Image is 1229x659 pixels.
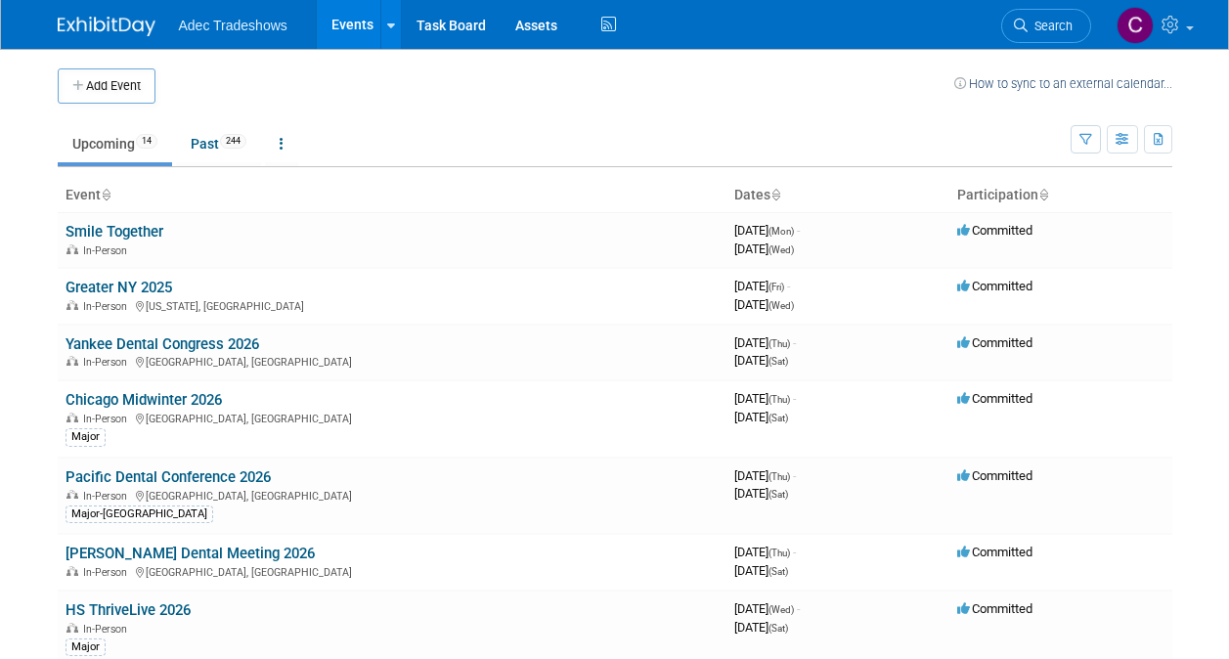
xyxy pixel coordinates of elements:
span: [DATE] [734,468,796,483]
span: [DATE] [734,335,796,350]
span: [DATE] [734,601,800,616]
img: ExhibitDay [58,17,155,36]
a: Yankee Dental Congress 2026 [66,335,259,353]
a: Sort by Start Date [770,187,780,202]
span: [DATE] [734,620,788,635]
span: In-Person [83,300,133,313]
span: Committed [957,391,1032,406]
img: In-Person Event [66,490,78,500]
span: [DATE] [734,279,790,293]
span: [DATE] [734,545,796,559]
div: Major [66,428,106,446]
a: How to sync to an external calendar... [954,76,1172,91]
img: In-Person Event [66,244,78,254]
a: Search [1001,9,1091,43]
div: [GEOGRAPHIC_DATA], [GEOGRAPHIC_DATA] [66,410,719,425]
span: (Sat) [768,489,788,500]
span: [DATE] [734,223,800,238]
a: Smile Together [66,223,163,241]
span: (Wed) [768,244,794,255]
span: (Mon) [768,226,794,237]
img: In-Person Event [66,566,78,576]
span: Search [1028,19,1073,33]
span: - [797,223,800,238]
span: (Sat) [768,566,788,577]
span: (Sat) [768,413,788,423]
img: In-Person Event [66,356,78,366]
span: (Thu) [768,548,790,558]
span: [DATE] [734,486,788,501]
a: [PERSON_NAME] Dental Meeting 2026 [66,545,315,562]
th: Event [58,179,726,212]
span: - [793,468,796,483]
img: In-Person Event [66,623,78,633]
th: Dates [726,179,949,212]
span: - [793,335,796,350]
div: [GEOGRAPHIC_DATA], [GEOGRAPHIC_DATA] [66,563,719,579]
span: 14 [136,134,157,149]
span: (Sat) [768,623,788,634]
span: [DATE] [734,563,788,578]
span: (Wed) [768,300,794,311]
span: Committed [957,468,1032,483]
span: Committed [957,279,1032,293]
span: In-Person [83,490,133,503]
span: 244 [220,134,246,149]
span: In-Person [83,244,133,257]
span: - [793,545,796,559]
a: Sort by Event Name [101,187,110,202]
div: [GEOGRAPHIC_DATA], [GEOGRAPHIC_DATA] [66,487,719,503]
button: Add Event [58,68,155,104]
img: Carol Schmidlin [1117,7,1154,44]
span: Committed [957,545,1032,559]
span: [DATE] [734,391,796,406]
img: In-Person Event [66,413,78,422]
img: In-Person Event [66,300,78,310]
span: In-Person [83,566,133,579]
div: [GEOGRAPHIC_DATA], [GEOGRAPHIC_DATA] [66,353,719,369]
span: (Thu) [768,471,790,482]
span: Committed [957,335,1032,350]
span: (Thu) [768,338,790,349]
span: [DATE] [734,242,794,256]
th: Participation [949,179,1172,212]
div: Major [66,638,106,656]
a: Sort by Participation Type [1038,187,1048,202]
div: Major-[GEOGRAPHIC_DATA] [66,505,213,523]
span: Committed [957,601,1032,616]
span: (Wed) [768,604,794,615]
a: Chicago Midwinter 2026 [66,391,222,409]
span: In-Person [83,356,133,369]
span: In-Person [83,413,133,425]
span: (Thu) [768,394,790,405]
a: Pacific Dental Conference 2026 [66,468,271,486]
span: [DATE] [734,353,788,368]
span: - [793,391,796,406]
span: - [787,279,790,293]
span: Committed [957,223,1032,238]
span: - [797,601,800,616]
span: [DATE] [734,410,788,424]
a: Past244 [176,125,261,162]
span: In-Person [83,623,133,636]
a: HS ThriveLive 2026 [66,601,191,619]
a: Greater NY 2025 [66,279,172,296]
span: Adec Tradeshows [179,18,287,33]
a: Upcoming14 [58,125,172,162]
span: [DATE] [734,297,794,312]
span: (Fri) [768,282,784,292]
div: [US_STATE], [GEOGRAPHIC_DATA] [66,297,719,313]
span: (Sat) [768,356,788,367]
